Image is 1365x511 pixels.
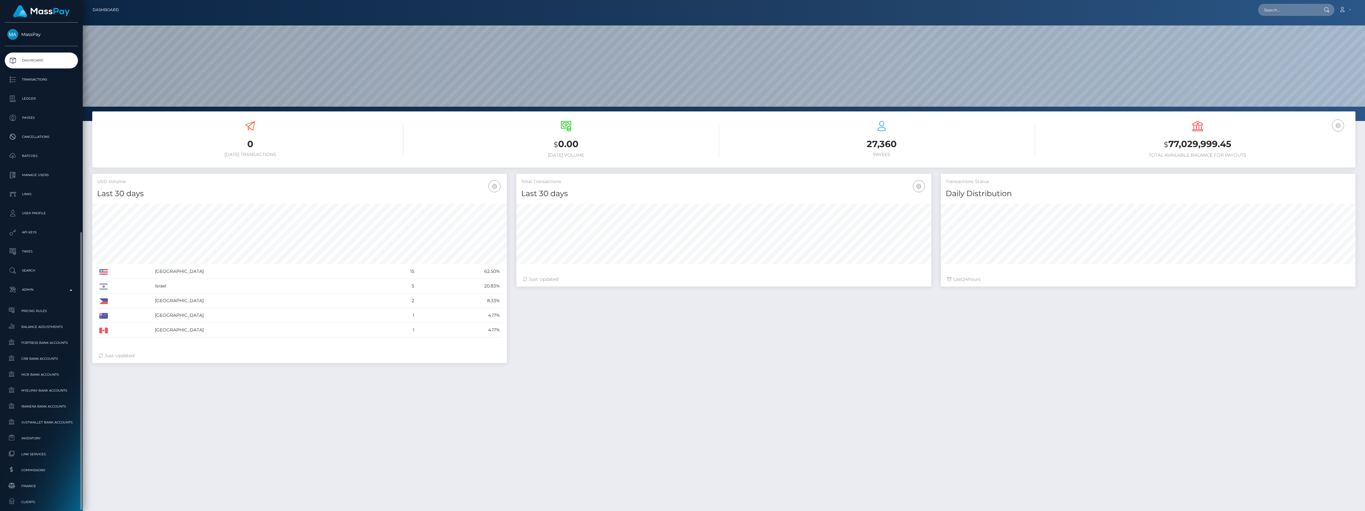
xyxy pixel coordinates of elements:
td: 1 [380,323,416,337]
a: Fortress Bank Accounts [5,336,78,350]
span: Link Services [7,451,75,458]
h4: Last 30 days [97,188,502,199]
a: Dashboard [93,3,119,17]
div: Just Updated [99,352,500,359]
h5: Transactions Status [946,179,1351,185]
td: 5 [380,279,416,294]
a: Link Services [5,447,78,461]
a: User Profile [5,205,78,221]
td: 62.50% [416,264,502,279]
span: Finance [7,482,75,490]
span: Fortress Bank Accounts [7,339,75,346]
span: Inventory [7,435,75,442]
a: JustWallet Bank Accounts [5,415,78,429]
img: AU.png [99,313,108,319]
a: Search [5,263,78,279]
span: Pricing Rules [7,307,75,315]
td: [GEOGRAPHIC_DATA] [153,323,380,337]
h3: 0 [97,138,403,150]
p: Links [7,189,75,199]
a: Commissions [5,463,78,477]
img: US.png [99,269,108,275]
h5: USD Volume [97,179,502,185]
a: Cancellations [5,129,78,145]
p: Search [7,266,75,275]
p: Cancellations [7,132,75,142]
p: Ledger [7,94,75,103]
span: CRB Bank Accounts [7,355,75,362]
h3: 27,360 [729,138,1035,150]
span: 24 [962,276,968,282]
span: MCB Bank Accounts [7,371,75,378]
p: Transactions [7,75,75,84]
h5: Total Transactions [521,179,926,185]
a: Clients [5,495,78,509]
a: Dashboard [5,53,78,68]
a: MyEUPay Bank Accounts [5,384,78,397]
td: 15 [380,264,416,279]
td: [GEOGRAPHIC_DATA] [153,308,380,323]
p: Dashboard [7,56,75,65]
td: [GEOGRAPHIC_DATA] [153,294,380,308]
a: Ibanera Bank Accounts [5,400,78,413]
h3: 77,029,999.45 [1045,138,1351,151]
a: Admin [5,282,78,298]
a: Taxes [5,244,78,259]
div: Just Updated [523,276,925,283]
img: MassPay Logo [13,5,70,18]
td: 20.83% [416,279,502,294]
a: CRB Bank Accounts [5,352,78,366]
small: $ [554,140,558,149]
h6: [DATE] Volume [413,153,719,158]
input: Search... [1258,4,1318,16]
img: CA.png [99,328,108,333]
a: MCB Bank Accounts [5,368,78,381]
a: Balance Adjustments [5,320,78,334]
a: Manage Users [5,167,78,183]
h6: [DATE] Transactions [97,152,403,157]
span: JustWallet Bank Accounts [7,419,75,426]
p: API Keys [7,228,75,237]
img: PH.png [99,298,108,304]
span: MassPay [5,32,78,37]
p: Admin [7,285,75,295]
span: Ibanera Bank Accounts [7,403,75,410]
td: Israel [153,279,380,294]
a: Pricing Rules [5,304,78,318]
p: Manage Users [7,170,75,180]
a: Ledger [5,91,78,107]
td: 1 [380,308,416,323]
h3: 0.00 [413,138,719,151]
p: Taxes [7,247,75,256]
a: Finance [5,479,78,493]
a: Inventory [5,431,78,445]
td: [GEOGRAPHIC_DATA] [153,264,380,279]
p: Batches [7,151,75,161]
p: User Profile [7,209,75,218]
span: MyEUPay Bank Accounts [7,387,75,394]
span: Commissions [7,466,75,474]
a: Transactions [5,72,78,88]
a: Links [5,186,78,202]
small: $ [1164,140,1168,149]
p: Payees [7,113,75,123]
td: 4.17% [416,323,502,337]
h4: Last 30 days [521,188,926,199]
span: Balance Adjustments [7,323,75,330]
div: Last hours [947,276,1349,283]
a: Payees [5,110,78,126]
td: 2 [380,294,416,308]
a: Batches [5,148,78,164]
span: Clients [7,498,75,506]
a: API Keys [5,224,78,240]
td: 4.17% [416,308,502,323]
td: 8.33% [416,294,502,308]
img: MassPay [7,29,18,40]
h6: Total Available Balance for Payouts [1045,153,1351,158]
h6: Payees [729,152,1035,157]
img: IL.png [99,284,108,289]
h4: Daily Distribution [946,188,1351,199]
